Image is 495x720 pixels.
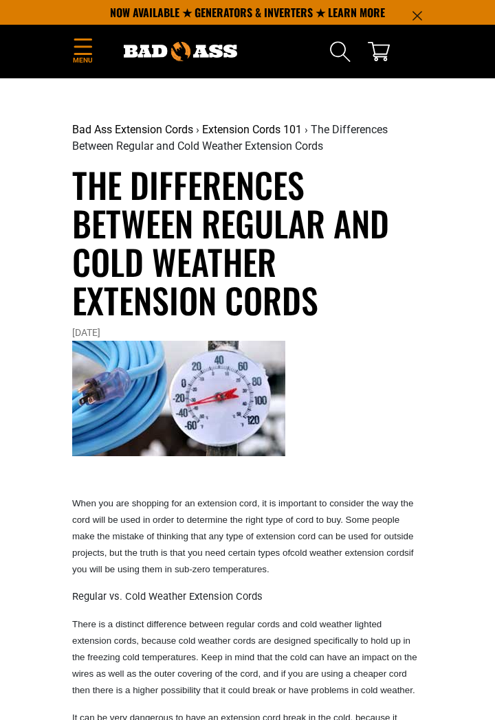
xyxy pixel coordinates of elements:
[72,36,93,68] summary: Menu
[305,123,308,136] span: ›
[72,498,413,574] span: When you are shopping for an extension cord, it is important to consider the way the cord will be...
[196,123,199,136] span: ›
[290,548,409,558] strong: cold weather extension cords
[72,122,423,155] nav: breadcrumbs
[124,42,237,60] img: Bad Ass Extension Cords
[72,123,193,136] a: Bad Ass Extension Cords
[72,619,417,695] span: There is a distinct difference between regular cords and cold weather lighted extension cords, be...
[72,165,423,319] h1: The Differences Between Regular and Cold Weather Extension Cords
[72,55,93,65] span: Menu
[72,590,263,603] span: Regular vs. Cold Weather Extension Cords
[329,41,351,63] summary: Search
[202,123,302,136] a: Extension Cords 101
[72,327,100,338] time: [DATE]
